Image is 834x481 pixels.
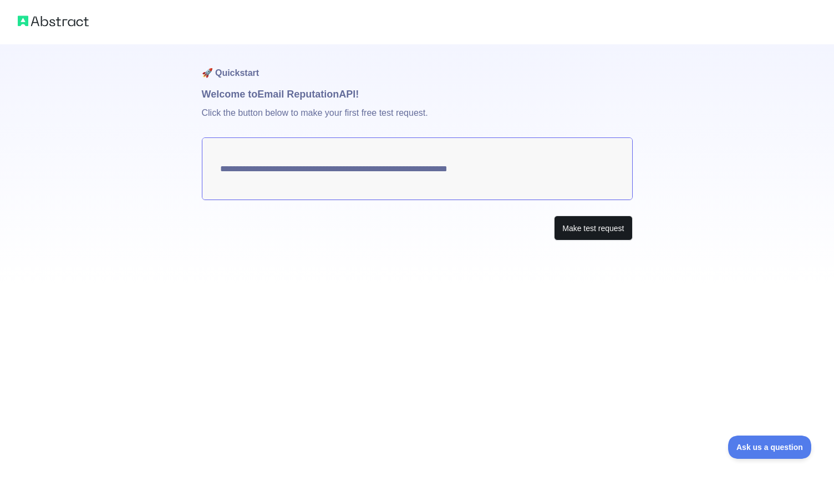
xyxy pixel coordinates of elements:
[202,44,633,86] h1: 🚀 Quickstart
[554,216,632,240] button: Make test request
[18,13,89,29] img: Abstract logo
[202,102,633,137] p: Click the button below to make your first free test request.
[202,86,633,102] h1: Welcome to Email Reputation API!
[728,436,812,459] iframe: Toggle Customer Support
